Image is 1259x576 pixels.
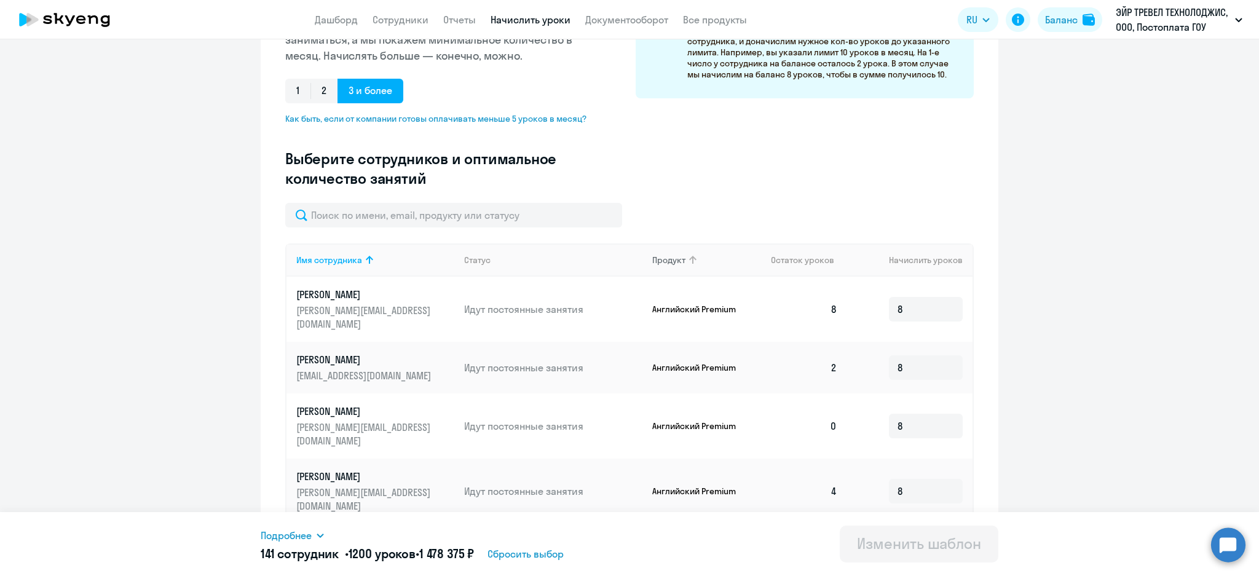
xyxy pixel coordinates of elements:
button: Изменить шаблон [840,526,998,562]
a: Сотрудники [373,14,428,26]
div: Статус [464,254,491,266]
td: 0 [761,393,847,459]
span: 2 [310,79,337,103]
span: RU [966,12,977,27]
p: [PERSON_NAME][EMAIL_ADDRESS][DOMAIN_NAME] [296,304,434,331]
th: Начислить уроков [847,243,973,277]
input: Поиск по имени, email, продукту или статусу [285,203,622,227]
div: Изменить шаблон [857,534,981,553]
p: ЭЙР ТРЕВЕЛ ТЕХНОЛОДЖИС, ООО, Постоплата ГОУ ТРЭВЕЛ АН ЛИМИТЕД [1116,5,1230,34]
span: Сбросить выбор [487,546,564,561]
div: Остаток уроков [771,254,847,266]
p: Идут постоянные занятия [464,419,642,433]
p: Идут постоянные занятия [464,302,642,316]
a: Документооборот [585,14,668,26]
h5: 141 сотрудник • • [261,545,474,562]
p: Раз в месяц мы будем смотреть, сколько уроков есть на балансе сотрудника, и доначислим нужное кол... [687,25,961,80]
a: [PERSON_NAME][PERSON_NAME][EMAIL_ADDRESS][DOMAIN_NAME] [296,288,454,331]
div: Продукт [652,254,762,266]
button: Балансbalance [1038,7,1102,32]
span: Подробнее [261,528,312,543]
span: Как быть, если от компании готовы оплачивать меньше 5 уроков в месяц? [285,113,596,124]
div: Имя сотрудника [296,254,362,266]
div: Продукт [652,254,685,266]
a: Отчеты [443,14,476,26]
div: Баланс [1045,12,1078,27]
p: Идут постоянные занятия [464,484,642,498]
p: [PERSON_NAME] [296,470,434,483]
a: [PERSON_NAME][PERSON_NAME][EMAIL_ADDRESS][DOMAIN_NAME] [296,404,454,448]
p: [EMAIL_ADDRESS][DOMAIN_NAME] [296,369,434,382]
p: Английский Premium [652,486,744,497]
img: balance [1083,14,1095,26]
p: [PERSON_NAME][EMAIL_ADDRESS][DOMAIN_NAME] [296,486,434,513]
p: Английский Premium [652,362,744,373]
p: Идут постоянные занятия [464,361,642,374]
p: Английский Premium [652,304,744,315]
span: 1 [285,79,310,103]
p: [PERSON_NAME] [296,288,434,301]
button: RU [958,7,998,32]
p: [PERSON_NAME] [296,353,434,366]
td: 8 [761,277,847,342]
span: Остаток уроков [771,254,834,266]
p: Английский Premium [652,420,744,432]
div: Имя сотрудника [296,254,454,266]
a: Дашборд [315,14,358,26]
div: Статус [464,254,642,266]
a: Начислить уроки [491,14,570,26]
a: Все продукты [683,14,747,26]
p: [PERSON_NAME] [296,404,434,418]
button: ЭЙР ТРЕВЕЛ ТЕХНОЛОДЖИС, ООО, Постоплата ГОУ ТРЭВЕЛ АН ЛИМИТЕД [1110,5,1249,34]
span: 3 и более [337,79,403,103]
span: 1200 уроков [349,546,416,561]
h3: Выберите сотрудников и оптимальное количество занятий [285,149,596,188]
td: 2 [761,342,847,393]
a: [PERSON_NAME][EMAIL_ADDRESS][DOMAIN_NAME] [296,353,454,382]
td: 4 [761,459,847,524]
span: 1 478 375 ₽ [419,546,474,561]
p: [PERSON_NAME][EMAIL_ADDRESS][DOMAIN_NAME] [296,420,434,448]
a: [PERSON_NAME][PERSON_NAME][EMAIL_ADDRESS][DOMAIN_NAME] [296,470,454,513]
